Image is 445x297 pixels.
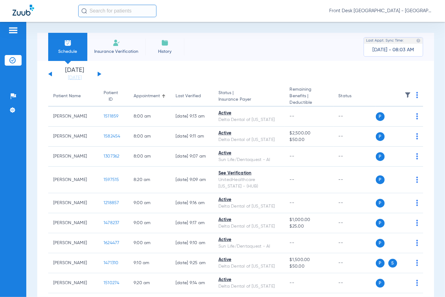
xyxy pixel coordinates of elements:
td: [PERSON_NAME] [48,147,99,167]
div: Patient Name [53,93,81,99]
th: Status [334,86,376,107]
div: Patient ID [104,90,124,103]
span: -- [290,114,294,118]
td: 8:00 AM [129,127,171,147]
span: 1624477 [104,241,120,245]
div: Delta Dental of [US_STATE] [218,203,280,210]
th: Remaining Benefits | [285,86,334,107]
td: [PERSON_NAME] [48,167,99,193]
td: 8:00 AM [129,147,171,167]
img: Search Icon [81,8,87,14]
span: S [388,259,397,268]
td: -- [334,167,376,193]
td: 9:00 AM [129,213,171,233]
span: P [376,219,385,228]
span: P [376,175,385,184]
td: [DATE] 9:25 AM [171,253,213,273]
td: 8:00 AM [129,107,171,127]
img: group-dot-blue.svg [416,220,418,226]
td: [PERSON_NAME] [48,273,99,293]
div: Active [218,110,280,117]
td: [PERSON_NAME] [48,193,99,213]
td: -- [334,107,376,127]
span: $50.00 [290,263,329,270]
span: Insurance Payer [218,96,280,103]
div: Appointment [134,93,160,99]
span: History [150,48,180,55]
span: Deductible [290,99,329,106]
span: Insurance Verification [92,48,141,55]
span: 1471310 [104,261,119,265]
span: -- [290,241,294,245]
div: Patient Name [53,93,94,99]
div: Delta Dental of [US_STATE] [218,263,280,270]
div: Last Verified [176,93,208,99]
td: [DATE] 9:17 AM [171,213,213,233]
td: 9:00 AM [129,193,171,213]
span: 1218857 [104,201,119,205]
div: Active [218,130,280,137]
td: [DATE] 9:13 AM [171,107,213,127]
div: Appointment [134,93,166,99]
td: -- [334,147,376,167]
td: [PERSON_NAME] [48,253,99,273]
span: [DATE] - 08:03 AM [373,47,414,53]
img: Zuub Logo [13,5,34,16]
td: 9:10 AM [129,253,171,273]
span: $50.00 [290,137,329,143]
span: $1,000.00 [290,217,329,223]
div: Delta Dental of [US_STATE] [218,137,280,143]
img: group-dot-blue.svg [416,113,418,119]
img: group-dot-blue.svg [416,200,418,206]
span: $2,500.00 [290,130,329,137]
div: Last Verified [176,93,201,99]
span: 1510274 [104,281,120,285]
img: History [161,39,169,47]
img: group-dot-blue.svg [416,153,418,159]
span: P [376,279,385,288]
img: group-dot-blue.svg [416,240,418,246]
th: Status | [213,86,285,107]
img: hamburger-icon [8,27,18,34]
span: P [376,132,385,141]
td: [DATE] 9:11 AM [171,127,213,147]
div: Active [218,257,280,263]
td: 9:20 AM [129,273,171,293]
td: [PERSON_NAME] [48,127,99,147]
div: Delta Dental of [US_STATE] [218,223,280,230]
div: Active [218,237,280,243]
td: [DATE] 9:14 AM [171,273,213,293]
div: Chat Widget [414,267,445,297]
span: Front Desk [GEOGRAPHIC_DATA] - [GEOGRAPHIC_DATA] | My Community Dental Centers [329,8,432,14]
span: -- [290,201,294,205]
span: -- [290,281,294,285]
span: P [376,152,385,161]
span: -- [290,178,294,182]
td: [DATE] 9:10 AM [171,233,213,253]
img: group-dot-blue.svg [416,177,418,183]
div: UnitedHealthcare [US_STATE] - (HUB) [218,177,280,190]
td: -- [334,193,376,213]
img: group-dot-blue.svg [416,133,418,139]
img: Schedule [64,39,72,47]
img: Manual Insurance Verification [113,39,120,47]
span: 1478237 [104,221,120,225]
img: last sync help info [416,38,421,43]
span: $1,500.00 [290,257,329,263]
span: Last Appt. Sync Time: [366,38,404,44]
span: $25.00 [290,223,329,230]
img: group-dot-blue.svg [416,92,418,98]
td: -- [334,253,376,273]
span: P [376,199,385,208]
td: [DATE] 9:07 AM [171,147,213,167]
div: Active [218,217,280,223]
span: 1597515 [104,178,119,182]
div: Patient ID [104,90,118,103]
td: [PERSON_NAME] [48,233,99,253]
td: [PERSON_NAME] [48,213,99,233]
div: Delta Dental of [US_STATE] [218,283,280,290]
div: Delta Dental of [US_STATE] [218,117,280,123]
input: Search for patients [78,5,156,17]
span: P [376,259,385,268]
span: 1511859 [104,114,119,118]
